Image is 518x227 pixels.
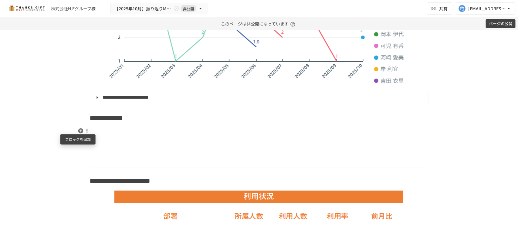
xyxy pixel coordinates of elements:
span: 【2025年10月】振り返りMTG [114,5,172,12]
div: 株式会社H.Eグループ様 [51,5,96,12]
span: 非公開 [181,5,196,12]
span: 共有 [439,5,448,12]
div: ブロックを追加 [60,134,96,145]
div: [EMAIL_ADDRESS][DOMAIN_NAME] [468,5,506,12]
img: mMP1OxWUAhQbsRWCurg7vIHe5HqDpP7qZo7fRoNLXQh [7,4,46,13]
p: このページは非公開になっています [221,17,297,30]
button: 共有 [427,2,452,15]
button: [EMAIL_ADDRESS][DOMAIN_NAME] [455,2,516,15]
button: ページの公開 [486,19,516,29]
button: 【2025年10月】振り返りMTG非公開 [110,3,208,15]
